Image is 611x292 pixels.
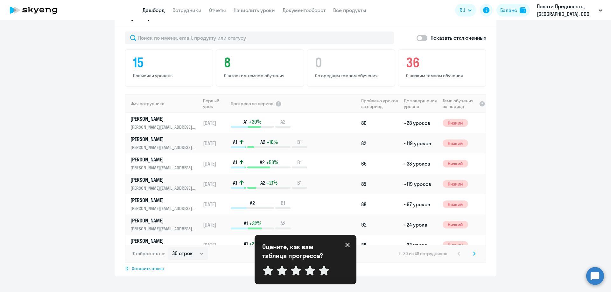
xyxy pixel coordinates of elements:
p: [PERSON_NAME][EMAIL_ADDRESS][DOMAIN_NAME] [130,185,196,192]
span: Прогресс за период [231,101,273,106]
span: RU [460,6,465,14]
h4: 15 [133,55,207,70]
td: ~28 уроков [401,113,440,133]
p: [PERSON_NAME][EMAIL_ADDRESS][DOMAIN_NAME] [130,144,196,151]
span: A1 [244,240,248,247]
p: С низким темпом обучения [406,73,480,78]
p: [PERSON_NAME] [130,115,196,122]
td: ~23 урока [401,235,440,255]
span: A1 [244,220,248,227]
a: Начислить уроки [234,7,275,13]
span: A1 [243,118,248,125]
p: [PERSON_NAME][EMAIL_ADDRESS][DOMAIN_NAME] [130,164,196,171]
td: ~119 уроков [401,174,440,194]
span: Отображать по: [133,251,165,256]
p: [PERSON_NAME] [130,237,196,244]
span: +21% [267,179,277,186]
td: [DATE] [200,133,230,153]
button: RU [455,4,476,17]
input: Поиск по имени, email, продукту или статусу [125,31,394,44]
a: [PERSON_NAME][PERSON_NAME][EMAIL_ADDRESS][DOMAIN_NAME] [130,136,200,151]
th: До завершения уровня [401,94,440,113]
span: A2 [260,159,265,166]
span: B1 [297,179,302,186]
span: Низкий [443,200,468,208]
span: Низкий [443,119,468,127]
button: Полати Предоплата, [GEOGRAPHIC_DATA], ООО [534,3,606,18]
a: [PERSON_NAME][PERSON_NAME][EMAIL_ADDRESS][DOMAIN_NAME] [130,156,200,171]
span: +20% [249,240,261,247]
td: ~97 уроков [401,194,440,214]
td: 85 [359,174,401,194]
p: Повысили уровень [133,73,207,78]
h4: 8 [224,55,298,70]
span: A1 [233,179,237,186]
span: B1 [297,159,302,166]
td: ~38 уроков [401,153,440,174]
span: Низкий [443,180,468,188]
p: [PERSON_NAME] [130,136,196,143]
span: A2 [260,179,265,186]
p: [PERSON_NAME][EMAIL_ADDRESS][DOMAIN_NAME] [130,225,196,232]
span: +16% [267,139,278,146]
span: A2 [280,220,285,227]
span: B1 [281,200,285,207]
span: +53% [266,159,278,166]
span: Низкий [443,241,468,249]
a: [PERSON_NAME][PERSON_NAME][EMAIL_ADDRESS][DOMAIN_NAME] [130,217,200,232]
td: [DATE] [200,113,230,133]
p: [PERSON_NAME] [130,217,196,224]
th: Первый урок [200,94,230,113]
p: [PERSON_NAME] [130,197,196,204]
span: A1 [233,159,237,166]
img: balance [520,7,526,13]
div: Баланс [500,6,517,14]
h4: 36 [406,55,480,70]
td: [DATE] [200,194,230,214]
td: ~119 уроков [401,133,440,153]
p: [PERSON_NAME][EMAIL_ADDRESS][DOMAIN_NAME] [130,205,196,212]
span: A2 [280,118,285,125]
p: Полати Предоплата, [GEOGRAPHIC_DATA], ООО [537,3,596,18]
a: Сотрудники [172,7,201,13]
td: 86 [359,113,401,133]
span: Оставить отзыв [132,266,164,271]
span: A2 [260,139,265,146]
span: +30% [249,118,261,125]
p: С высоким темпом обучения [224,73,298,78]
td: [DATE] [200,174,230,194]
a: [PERSON_NAME][PERSON_NAME][EMAIL_ADDRESS][DOMAIN_NAME] [130,115,200,131]
td: [DATE] [200,214,230,235]
span: A2 [250,200,255,207]
td: 82 [359,133,401,153]
p: [PERSON_NAME] [130,156,196,163]
td: [DATE] [200,153,230,174]
span: Низкий [443,221,468,228]
a: Отчеты [209,7,226,13]
a: Документооборот [283,7,326,13]
td: 88 [359,235,401,255]
span: Темп обучения за период [443,98,477,109]
span: Низкий [443,160,468,167]
a: Все продукты [333,7,366,13]
th: Имя сотрудника [125,94,200,113]
a: [PERSON_NAME][PERSON_NAME][EMAIL_ADDRESS][DOMAIN_NAME] [130,237,200,253]
th: Пройдено уроков за период [359,94,401,113]
span: B1 [297,139,302,146]
p: [PERSON_NAME] [130,176,196,183]
td: ~24 урока [401,214,440,235]
p: [PERSON_NAME][EMAIL_ADDRESS][DOMAIN_NAME] [130,124,196,131]
span: Низкий [443,139,468,147]
span: A1 [233,139,237,146]
span: 1 - 30 из 48 сотрудников [398,251,447,256]
td: 88 [359,194,401,214]
a: [PERSON_NAME][PERSON_NAME][EMAIL_ADDRESS][DOMAIN_NAME] [130,176,200,192]
td: 92 [359,214,401,235]
button: Балансbalance [496,4,530,17]
td: [DATE] [200,235,230,255]
a: [PERSON_NAME][PERSON_NAME][EMAIL_ADDRESS][DOMAIN_NAME] [130,197,200,212]
p: Показать отключенных [431,34,486,42]
p: Оцените, как вам таблица прогресса? [262,242,332,260]
span: +32% [249,220,261,227]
